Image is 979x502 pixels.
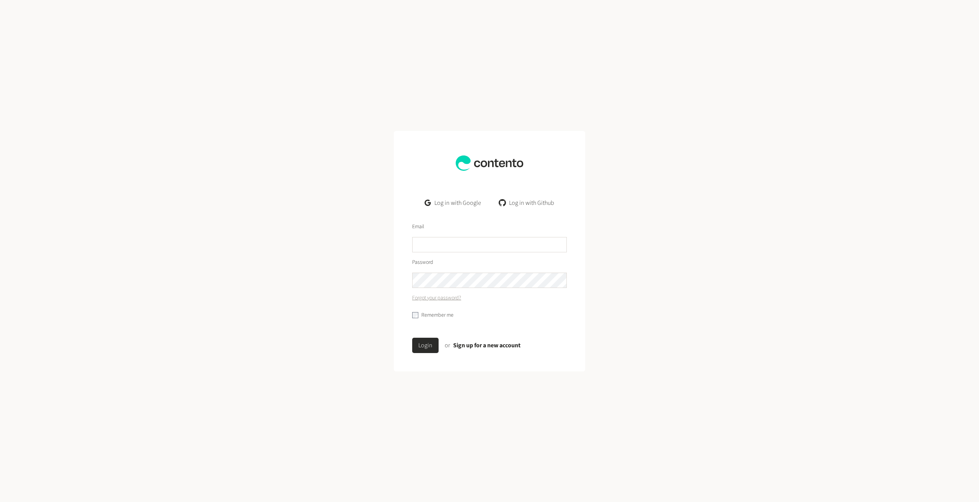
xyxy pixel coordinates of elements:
[412,223,424,231] label: Email
[421,311,454,319] label: Remember me
[445,341,450,350] span: or
[412,338,439,353] button: Login
[412,258,433,267] label: Password
[453,341,521,350] a: Sign up for a new account
[419,195,487,211] a: Log in with Google
[412,294,461,302] a: Forgot your password?
[493,195,560,211] a: Log in with Github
